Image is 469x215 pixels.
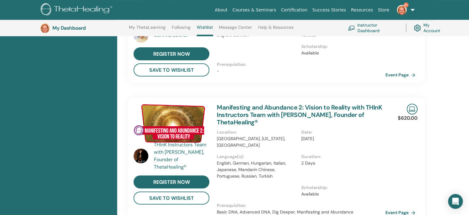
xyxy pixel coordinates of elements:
[154,141,211,171] a: THInK Instructors Team with [PERSON_NAME], Founder of ThetaHealing®
[301,135,382,142] p: [DATE]
[397,5,407,15] img: default.jpg
[41,3,114,17] img: logo.png
[217,68,385,74] p: -
[217,103,382,126] a: Manifesting and Abundance 2: Vision to Reality with THInK Instructors Team with [PERSON_NAME], Fo...
[448,194,463,209] div: Open Intercom Messenger
[258,25,294,35] a: Help & Resources
[212,4,230,16] a: About
[301,153,382,160] p: Duration :
[278,4,310,16] a: Certification
[134,148,148,163] img: default.jpg
[404,2,409,7] span: 9+
[301,160,382,166] p: 2 Days
[414,21,446,35] a: My Account
[52,25,114,31] h3: My Dashboard
[230,4,279,16] a: Courses & Seminars
[348,4,376,16] a: Resources
[217,61,385,68] p: Prerequisites :
[40,23,50,33] img: default.jpg
[407,104,418,114] img: Live Online Seminar
[219,25,252,35] a: Message Center
[134,63,209,76] button: save to wishlist
[217,129,297,135] p: Location :
[153,51,190,57] span: register now
[134,47,209,60] a: register now
[217,202,385,209] p: Prerequisites :
[301,191,382,197] p: Available
[348,21,398,35] a: Instructor Dashboard
[301,184,382,191] p: Scholarship :
[153,179,190,185] span: register now
[348,25,355,31] img: chalkboard-teacher.svg
[301,50,382,56] p: Available
[172,25,191,35] a: Following
[398,114,418,122] p: $620.00
[217,153,297,160] p: Language(s) :
[385,70,418,80] a: Event Page
[376,4,392,16] a: Store
[301,129,382,135] p: Date :
[197,25,213,36] a: Wishlist
[414,23,421,33] img: cog.svg
[134,191,209,204] button: save to wishlist
[301,43,382,50] p: Scholarship :
[217,160,297,179] p: English, German, Hungarian, Italian, Japanese, Mandarin Chinese, Portuguese, Russian, Turkish
[217,135,297,148] p: [GEOGRAPHIC_DATA], [US_STATE], [GEOGRAPHIC_DATA]
[134,175,209,188] a: register now
[129,25,166,35] a: My ThetaLearning
[310,4,348,16] a: Success Stories
[134,104,209,143] img: Manifesting and Abundance 2: Vision to Reality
